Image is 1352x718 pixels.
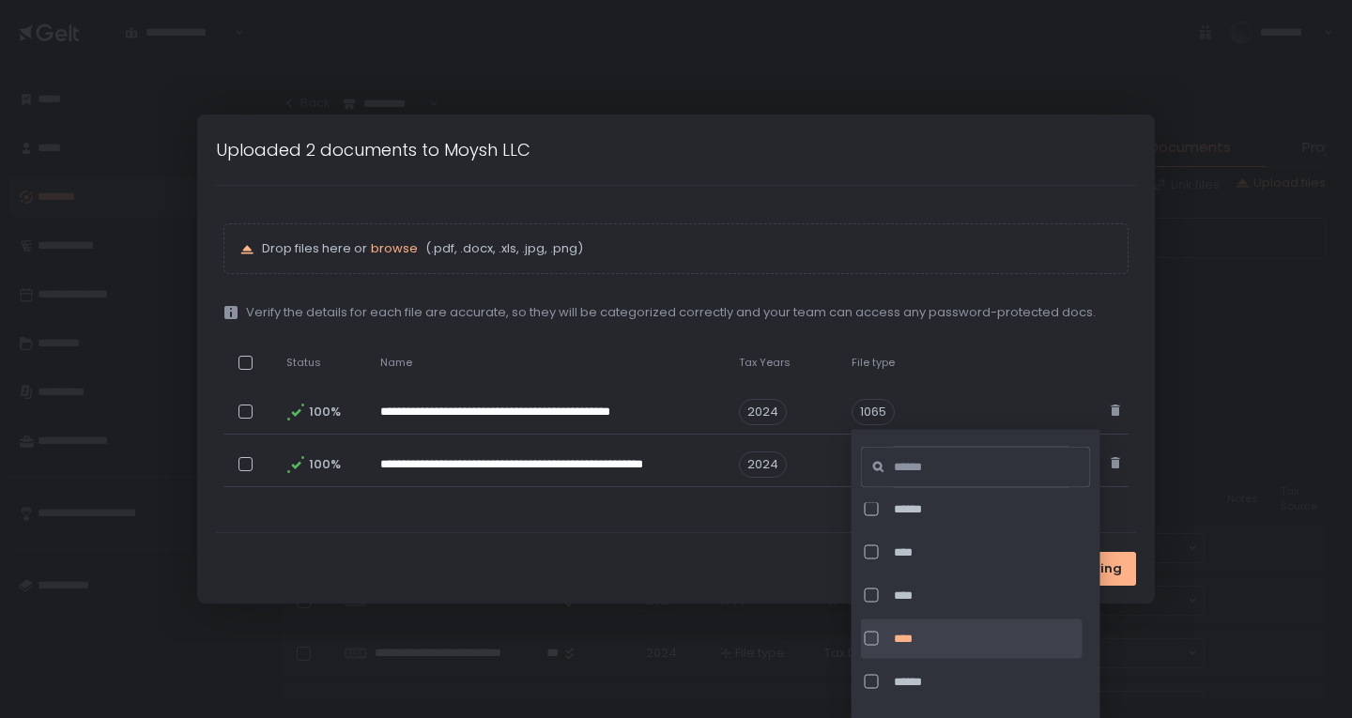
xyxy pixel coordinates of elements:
[309,456,339,473] span: 100%
[422,240,583,257] span: (.pdf, .docx, .xls, .jpg, .png)
[739,356,791,370] span: Tax Years
[286,356,321,370] span: Status
[216,137,530,162] h1: Uploaded 2 documents to Moysh LLC
[262,240,1113,257] p: Drop files here or
[852,356,895,370] span: File type
[371,239,418,257] span: browse
[371,240,418,257] button: browse
[852,399,895,425] div: 1065
[739,399,787,425] span: 2024
[246,304,1096,321] span: Verify the details for each file are accurate, so they will be categorized correctly and your tea...
[739,451,787,478] span: 2024
[380,356,412,370] span: Name
[309,404,339,420] span: 100%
